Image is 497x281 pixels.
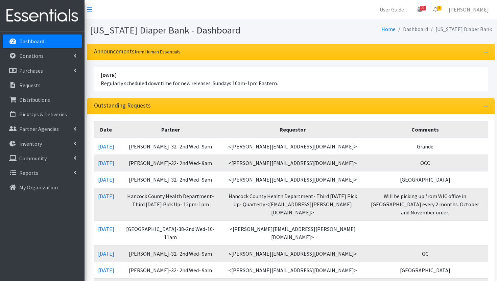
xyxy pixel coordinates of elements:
p: Pick Ups & Deliveries [19,111,67,118]
td: Grande [362,138,488,155]
p: Distributions [19,96,50,103]
p: Requests [19,82,41,89]
td: <[PERSON_NAME][EMAIL_ADDRESS][DOMAIN_NAME]> [223,171,362,188]
td: [PERSON_NAME]-32- 2nd Wed- 9am [118,138,223,155]
p: Dashboard [19,38,44,45]
a: [PERSON_NAME] [443,3,494,16]
a: Partner Agencies [3,122,82,136]
a: Distributions [3,93,82,107]
a: Inventory [3,137,82,150]
a: Home [381,26,396,32]
span: 25 [420,6,426,10]
th: Date [94,121,118,138]
td: [PERSON_NAME]-32- 2nd Wed- 9am [118,262,223,278]
li: Dashboard [396,24,428,34]
a: Pick Ups & Deliveries [3,108,82,121]
a: Reports [3,166,82,180]
a: [DATE] [98,193,114,200]
td: Will be picking up from WIC office in [GEOGRAPHIC_DATA] every 2 months. October and November order. [362,188,488,220]
a: 9 [428,3,443,16]
a: [DATE] [98,160,114,166]
h1: [US_STATE] Diaper Bank - Dashboard [90,24,288,36]
p: Reports [19,169,38,176]
a: Requests [3,78,82,92]
td: [GEOGRAPHIC_DATA] [362,262,488,278]
span: 9 [437,6,442,10]
td: <[PERSON_NAME][EMAIL_ADDRESS][DOMAIN_NAME]> [223,262,362,278]
p: Community [19,155,47,162]
a: Purchases [3,64,82,77]
td: Hancock County Health Department- Third [DATE] Pick Up- Quarterly <[EMAIL_ADDRESS][PERSON_NAME][D... [223,188,362,220]
p: Partner Agencies [19,125,59,132]
th: Requestor [223,121,362,138]
a: 25 [412,3,428,16]
a: [DATE] [98,250,114,257]
td: GC [362,245,488,262]
th: Partner [118,121,223,138]
li: Regularly scheduled downtime for new releases: Sundays 10am-1pm Eastern. [94,67,488,91]
td: <[PERSON_NAME][EMAIL_ADDRESS][DOMAIN_NAME]> [223,155,362,171]
p: Donations [19,52,44,59]
td: <[PERSON_NAME][EMAIL_ADDRESS][DOMAIN_NAME]> [223,138,362,155]
td: [PERSON_NAME]-32- 2nd Wed- 9am [118,171,223,188]
strong: [DATE] [101,72,117,78]
a: Donations [3,49,82,63]
small: from Human Essentials [135,49,181,55]
a: Dashboard [3,34,82,48]
td: Hancock County Health Department- Third [DATE] Pick Up- 12pm-1pm [118,188,223,220]
th: Comments [362,121,488,138]
td: [GEOGRAPHIC_DATA]-38-2nd Wed-10-11am [118,220,223,245]
p: Inventory [19,140,42,147]
td: <[PERSON_NAME][EMAIL_ADDRESS][PERSON_NAME][DOMAIN_NAME]> [223,220,362,245]
h3: Announcements [94,48,181,55]
a: Community [3,151,82,165]
a: [DATE] [98,226,114,232]
p: My Organization [19,184,58,191]
img: HumanEssentials [3,4,82,27]
h3: Outstanding Requests [94,102,151,109]
a: [DATE] [98,143,114,150]
a: My Organization [3,181,82,194]
li: [US_STATE] Diaper Bank [428,24,492,34]
td: <[PERSON_NAME][EMAIL_ADDRESS][DOMAIN_NAME]> [223,245,362,262]
td: OCC [362,155,488,171]
a: [DATE] [98,176,114,183]
a: User Guide [374,3,409,16]
td: [PERSON_NAME]-32- 2nd Wed- 9am [118,245,223,262]
td: [GEOGRAPHIC_DATA] [362,171,488,188]
a: [DATE] [98,267,114,274]
td: [PERSON_NAME]-32- 2nd Wed- 9am [118,155,223,171]
p: Purchases [19,67,43,74]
